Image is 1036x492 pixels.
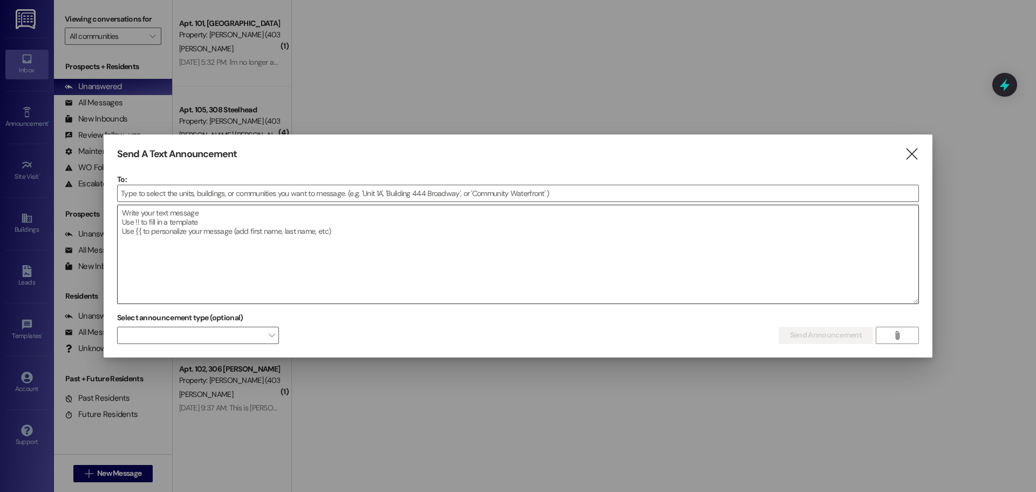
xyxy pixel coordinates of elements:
input: Type to select the units, buildings, or communities you want to message. (e.g. 'Unit 1A', 'Buildi... [118,185,918,201]
label: Select announcement type (optional) [117,309,243,326]
p: To: [117,174,919,185]
i:  [893,331,901,340]
h3: Send A Text Announcement [117,148,237,160]
button: Send Announcement [779,327,873,344]
i:  [904,149,919,160]
span: Send Announcement [790,329,862,341]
